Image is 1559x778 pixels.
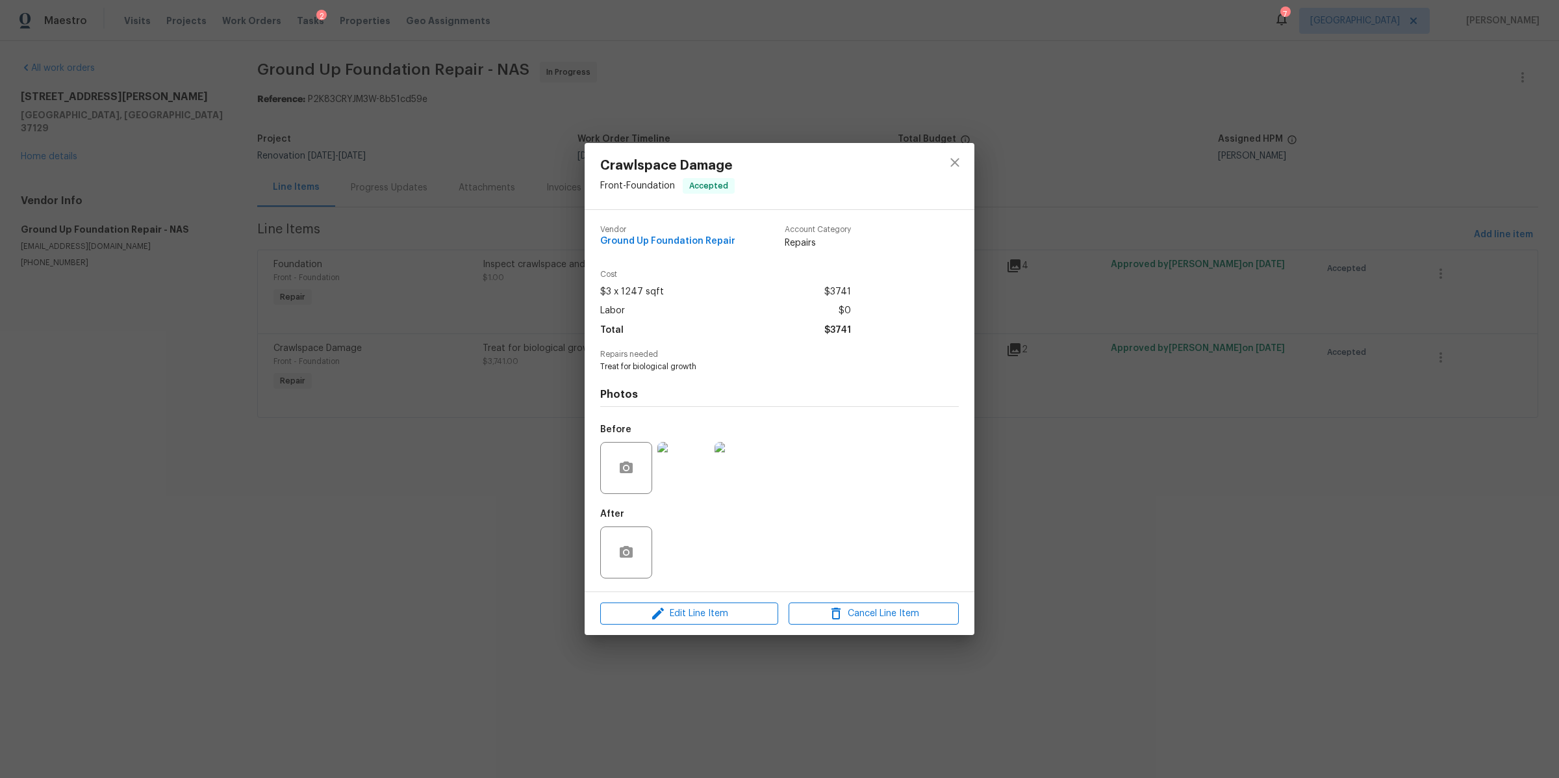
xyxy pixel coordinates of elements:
span: $0 [839,302,851,320]
span: Cost [600,270,851,279]
span: Vendor [600,226,735,234]
div: 7 [1280,8,1289,21]
span: Labor [600,302,625,320]
span: Crawlspace Damage [600,159,735,173]
h5: After [600,510,624,519]
span: Cancel Line Item [792,606,955,622]
div: 2 [316,10,327,23]
span: Edit Line Item [604,606,774,622]
span: Accepted [684,179,733,192]
button: close [939,147,970,178]
span: Ground Up Foundation Repair [600,237,735,246]
button: Cancel Line Item [789,603,959,625]
h5: Before [600,425,631,434]
button: Edit Line Item [600,603,778,625]
span: Repairs needed [600,350,959,359]
span: $3 x 1247 sqft [600,283,664,302]
span: $3741 [824,321,851,340]
h4: Photos [600,388,959,401]
span: Repairs [785,237,851,250]
span: Account Category [785,226,851,234]
span: $3741 [824,283,851,302]
span: Treat for biological growth [600,361,923,372]
span: Total [600,321,624,340]
span: Front - Foundation [600,181,675,190]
